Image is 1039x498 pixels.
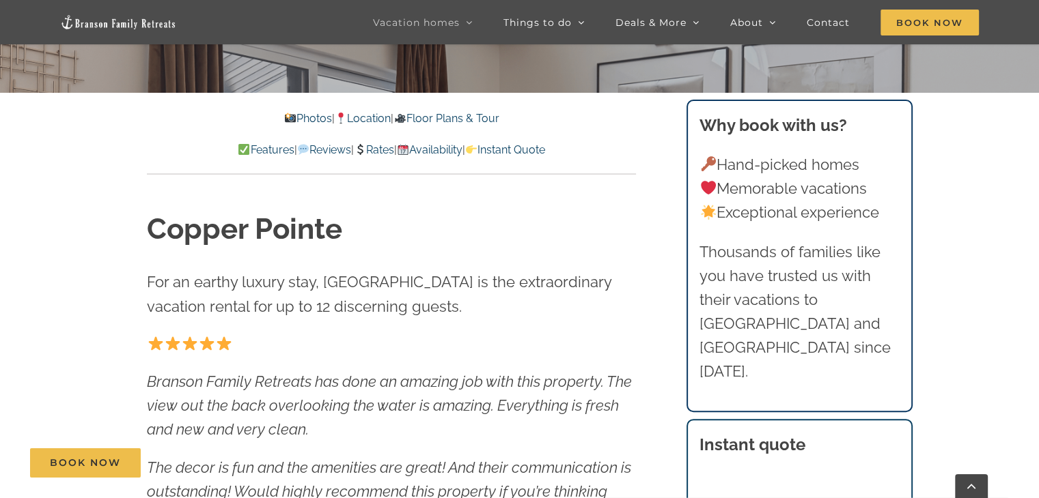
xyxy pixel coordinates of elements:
p: Hand-picked homes Memorable vacations Exceptional experience [699,153,899,225]
img: 📍 [335,113,346,123]
img: 🎥 [395,113,406,123]
img: 💬 [298,144,309,155]
p: Thousands of families like you have trusted us with their vacations to [GEOGRAPHIC_DATA] and [GEO... [699,240,899,384]
a: Reviews [296,143,350,156]
a: Rates [354,143,394,156]
em: Branson Family Retreats has done an amazing job with this property. The view out the back overloo... [147,372,632,438]
h3: Why book with us? [699,113,899,138]
img: Branson Family Retreats Logo [60,14,176,30]
img: 💲 [355,144,365,155]
h1: Copper Pointe [147,209,636,250]
a: Photos [284,112,332,125]
img: ⭐️ [148,336,163,351]
strong: Instant quote [699,435,805,454]
img: 🔑 [701,156,716,171]
img: 🌟 [701,205,716,220]
a: Floor Plans & Tour [393,112,499,125]
img: ⭐️ [182,336,197,351]
span: For an earthy luxury stay, [GEOGRAPHIC_DATA] is the extraordinary vacation rental for up to 12 di... [147,273,611,314]
img: ❤️ [701,180,716,195]
img: 👉 [466,144,477,155]
span: About [730,18,763,27]
p: | | [147,110,636,128]
span: Book Now [881,10,979,35]
img: ⭐️ [199,336,214,351]
a: Features [238,143,294,156]
span: Things to do [503,18,572,27]
p: | | | | [147,141,636,159]
a: Location [335,112,391,125]
span: Deals & More [615,18,687,27]
span: Book Now [50,457,121,469]
span: Contact [807,18,850,27]
img: ⭐️ [165,336,180,351]
a: Instant Quote [465,143,545,156]
img: 📸 [285,113,296,123]
img: ✅ [238,144,249,155]
a: Book Now [30,448,141,478]
a: Availability [397,143,462,156]
img: 📆 [398,144,408,155]
span: Vacation homes [373,18,460,27]
img: ⭐️ [217,336,232,351]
